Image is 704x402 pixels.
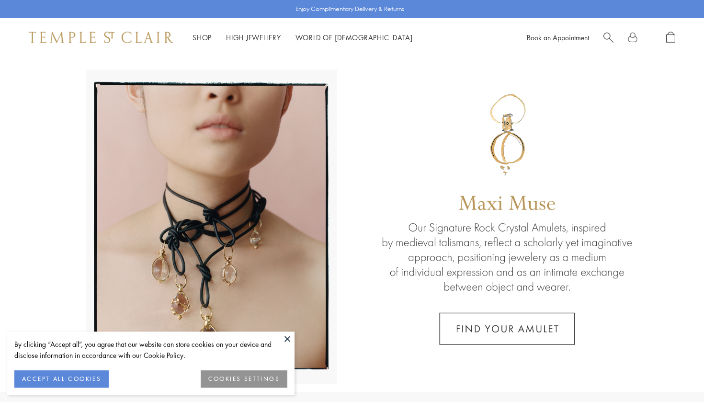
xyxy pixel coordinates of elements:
[14,370,109,388] button: ACCEPT ALL COOKIES
[14,339,287,361] div: By clicking “Accept all”, you agree that our website can store cookies on your device and disclos...
[656,357,694,392] iframe: Gorgias live chat messenger
[201,370,287,388] button: COOKIES SETTINGS
[527,33,589,42] a: Book an Appointment
[666,32,675,44] a: Open Shopping Bag
[295,33,413,42] a: World of [DEMOGRAPHIC_DATA]World of [DEMOGRAPHIC_DATA]
[29,32,173,43] img: Temple St. Clair
[226,33,281,42] a: High JewelleryHigh Jewellery
[193,33,212,42] a: ShopShop
[295,4,404,14] p: Enjoy Complimentary Delivery & Returns
[603,32,613,44] a: Search
[193,32,413,44] nav: Main navigation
